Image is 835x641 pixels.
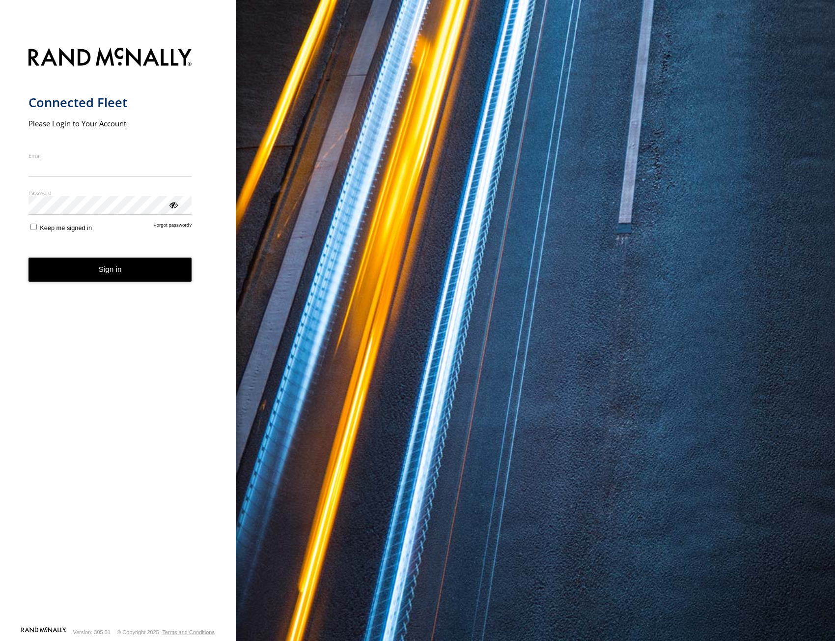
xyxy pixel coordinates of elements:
[28,152,192,159] label: Email
[28,189,192,196] label: Password
[28,46,192,71] img: Rand McNally
[28,94,192,111] h1: Connected Fleet
[168,200,178,209] div: ViewPassword
[28,42,208,626] form: main
[73,629,111,635] div: Version: 305.01
[28,258,192,282] button: Sign in
[30,224,37,230] input: Keep me signed in
[154,222,192,232] a: Forgot password?
[163,629,215,635] a: Terms and Conditions
[117,629,215,635] div: © Copyright 2025 -
[40,224,92,232] span: Keep me signed in
[21,627,66,637] a: Visit our Website
[28,118,192,128] h2: Please Login to Your Account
